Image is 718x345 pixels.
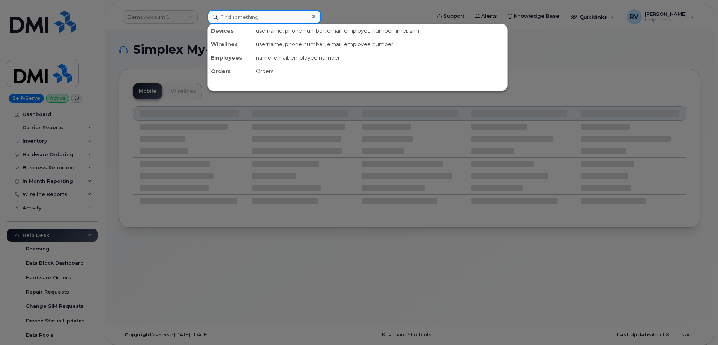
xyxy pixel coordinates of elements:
div: name, email, employee number [253,51,507,65]
div: username, phone number, email, employee number [253,38,507,51]
div: Wirelines [208,38,253,51]
div: Devices [208,24,253,38]
div: username, phone number, email, employee number, imei, sim [253,24,507,38]
div: Orders [253,65,507,78]
div: Employees [208,51,253,65]
div: Orders [208,65,253,78]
